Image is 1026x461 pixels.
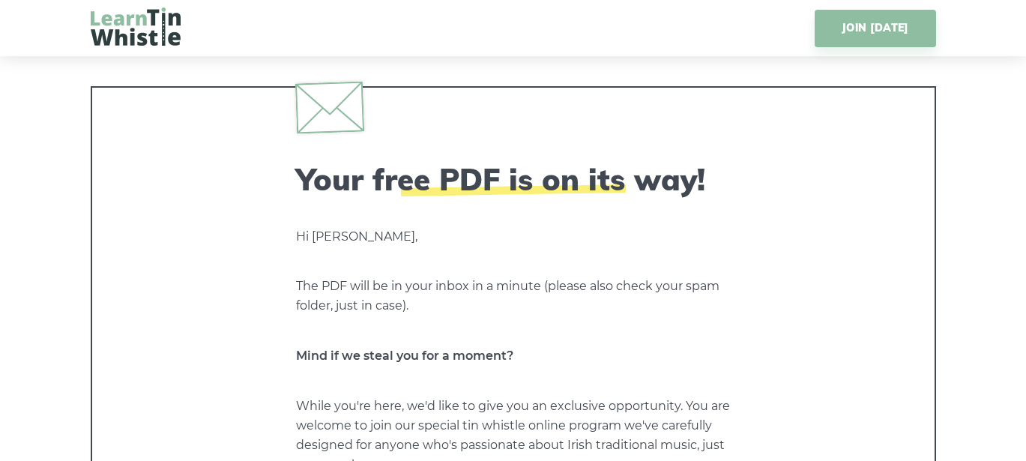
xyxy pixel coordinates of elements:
[91,7,181,46] img: LearnTinWhistle.com
[296,227,731,247] p: Hi [PERSON_NAME],
[815,10,935,47] a: JOIN [DATE]
[296,349,513,363] strong: Mind if we steal you for a moment?
[295,81,363,133] img: envelope.svg
[296,161,731,197] h2: Your free PDF is on its way!
[296,277,731,316] p: The PDF will be in your inbox in a minute (please also check your spam folder, just in case).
